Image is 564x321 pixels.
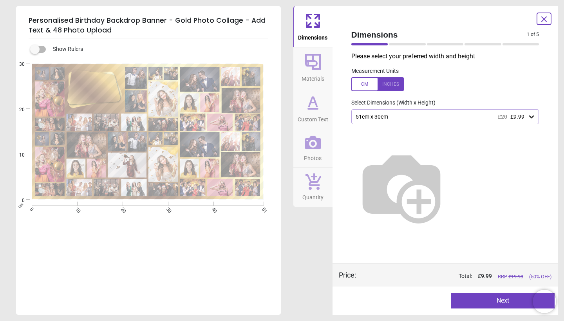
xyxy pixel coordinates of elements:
[293,129,333,168] button: Photos
[508,274,523,280] span: £ 19.98
[498,273,523,280] span: RRP
[351,137,452,237] img: Helper for size comparison
[302,190,324,202] span: Quantity
[529,273,551,280] span: (50% OFF)
[368,272,552,280] div: Total:
[478,272,492,280] span: £
[451,293,555,308] button: Next
[10,106,25,113] span: 20
[351,67,399,75] label: Measurement Units
[498,114,507,120] span: £20
[351,29,527,40] span: Dimensions
[510,114,524,120] span: £9.99
[10,61,25,68] span: 30
[481,273,492,279] span: 9.99
[527,31,539,38] span: 1 of 5
[10,197,25,204] span: 0
[293,88,333,129] button: Custom Text
[293,47,333,88] button: Materials
[10,152,25,159] span: 10
[35,45,281,54] div: Show Rulers
[533,290,556,313] iframe: Brevo live chat
[293,168,333,207] button: Quantity
[298,112,328,124] span: Custom Text
[339,270,356,280] div: Price :
[304,151,322,162] span: Photos
[302,71,324,83] span: Materials
[351,52,546,61] p: Please select your preferred width and height
[355,114,528,120] div: 51cm x 30cm
[345,99,436,107] label: Select Dimensions (Width x Height)
[29,13,268,38] h5: Personalised Birthday Backdrop Banner - Gold Photo Collage - Add Text & 48 Photo Upload
[293,6,333,47] button: Dimensions
[298,30,327,42] span: Dimensions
